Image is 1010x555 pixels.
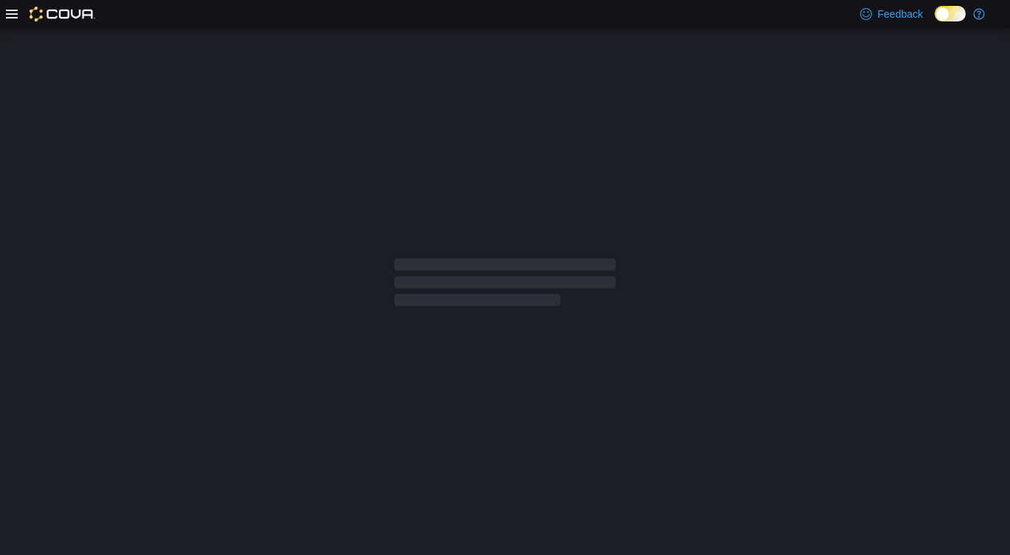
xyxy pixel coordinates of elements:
span: Loading [394,262,616,309]
span: Feedback [878,7,923,21]
span: Dark Mode [935,21,935,22]
img: Cova [30,7,95,21]
input: Dark Mode [935,6,966,21]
